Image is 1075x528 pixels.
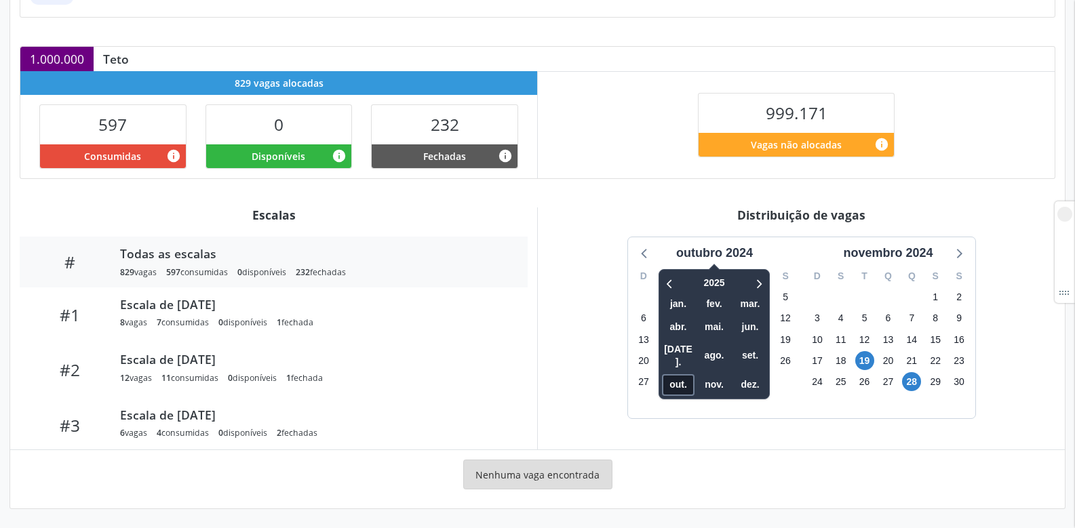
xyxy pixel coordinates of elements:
div: vagas [120,372,152,384]
span: 11 [161,372,171,384]
span: sábado, 12 de outubro de 2024 [776,309,795,328]
span: 232 [431,113,459,136]
span: terça-feira, 5 de novembro de 2024 [855,309,874,328]
span: domingo, 20 de outubro de 2024 [634,351,653,370]
div: vagas [120,266,157,278]
span: sábado, 26 de outubro de 2024 [776,351,795,370]
i: Vagas alocadas e sem marcações associadas [332,148,347,163]
span: sábado, 23 de novembro de 2024 [950,351,969,370]
div: vagas [120,317,147,328]
div: disponíveis [237,266,286,278]
div: #2 [29,360,111,380]
div: Escala de [DATE] [120,352,509,367]
div: Q [876,266,900,287]
span: segunda-feira, 21 de outubro de 2024 [658,351,677,370]
span: sábado, 19 de outubro de 2024 [776,330,795,349]
span: 2 [277,427,281,439]
span: sábado, 30 de novembro de 2024 [950,372,969,391]
span: domingo, 27 de outubro de 2024 [634,372,653,391]
span: segunda-feira, 18 de novembro de 2024 [832,351,851,370]
span: domingo, 10 de novembro de 2024 [808,330,827,349]
span: terça-feira, 12 de novembro de 2024 [855,330,874,349]
div: S [947,266,971,287]
span: domingo, 6 de outubro de 2024 [634,309,653,328]
div: 1.000.000 [20,47,94,71]
span: 1 [286,372,291,384]
div: D [632,266,656,287]
div: fechada [277,317,313,328]
span: 1 [277,317,281,328]
div: # [29,252,111,272]
span: 0 [218,427,223,439]
span: 2025 [697,272,731,293]
span: terça-feira, 26 de novembro de 2024 [855,372,874,391]
span: 999.171 [766,102,827,124]
span: janeiro 2000 [662,293,695,314]
span: quinta-feira, 28 de novembro de 2024 [902,372,921,391]
span: junho 2000 [734,317,766,338]
span: 8 [120,317,125,328]
span: segunda-feira, 11 de novembro de 2024 [832,330,851,349]
span: quinta-feira, 21 de novembro de 2024 [902,351,921,370]
div: Nenhuma vaga encontrada [463,460,612,489]
span: outubro 2000 [662,374,695,395]
span: agosto 2000 [698,345,730,366]
span: março 2000 [734,293,766,314]
div: T [853,266,876,287]
span: segunda-feira, 28 de outubro de 2024 [658,372,677,391]
span: sábado, 5 de outubro de 2024 [776,288,795,307]
span: domingo, 24 de novembro de 2024 [808,372,827,391]
span: 829 [120,266,134,278]
span: fevereiro 2000 [698,293,730,314]
span: julho 2000 [662,339,695,373]
div: Todas as escalas [120,246,509,261]
span: terça-feira, 19 de novembro de 2024 [855,351,874,370]
span: maio 2000 [698,317,730,338]
span: domingo, 17 de novembro de 2024 [808,351,827,370]
div: disponíveis [218,427,267,439]
span: sexta-feira, 15 de novembro de 2024 [926,330,945,349]
span: sexta-feira, 1 de novembro de 2024 [926,288,945,307]
div: S [924,266,947,287]
div: vagas [120,427,147,439]
i: Quantidade de vagas restantes do teto de vagas [874,137,889,152]
span: Fechadas [423,149,466,163]
span: 597 [98,113,127,136]
span: Vagas não alocadas [751,138,842,152]
div: S [829,266,853,287]
span: 0 [218,317,223,328]
div: Escala de [DATE] [120,297,509,312]
span: quarta-feira, 13 de novembro de 2024 [878,330,897,349]
span: 0 [237,266,242,278]
span: segunda-feira, 25 de novembro de 2024 [832,372,851,391]
div: consumidas [157,427,209,439]
div: S [774,266,798,287]
span: sábado, 16 de novembro de 2024 [950,330,969,349]
div: disponíveis [218,317,267,328]
div: consumidas [166,266,228,278]
div: fechadas [296,266,346,278]
div: fechadas [277,427,317,439]
div: Escalas [20,207,528,222]
div: disponíveis [228,372,277,384]
span: 232 [296,266,310,278]
span: 0 [228,372,233,384]
div: outubro 2024 [671,244,758,262]
i: Vagas alocadas e sem marcações associadas que tiveram sua disponibilidade fechada [498,148,513,163]
span: domingo, 3 de novembro de 2024 [808,309,827,328]
span: quinta-feira, 7 de novembro de 2024 [902,309,921,328]
div: consumidas [157,317,209,328]
span: 597 [166,266,180,278]
span: sábado, 9 de novembro de 2024 [950,309,969,328]
div: D [806,266,829,287]
div: 829 vagas alocadas [20,71,537,95]
span: 0 [274,113,284,136]
div: Teto [94,52,138,66]
span: quinta-feira, 14 de novembro de 2024 [902,330,921,349]
span: quarta-feira, 27 de novembro de 2024 [878,372,897,391]
span: quarta-feira, 6 de novembro de 2024 [878,309,897,328]
span: segunda-feira, 14 de outubro de 2024 [658,330,677,349]
div: Escala de [DATE] [120,407,509,422]
span: sexta-feira, 29 de novembro de 2024 [926,372,945,391]
i: Vagas alocadas que possuem marcações associadas [166,148,181,163]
